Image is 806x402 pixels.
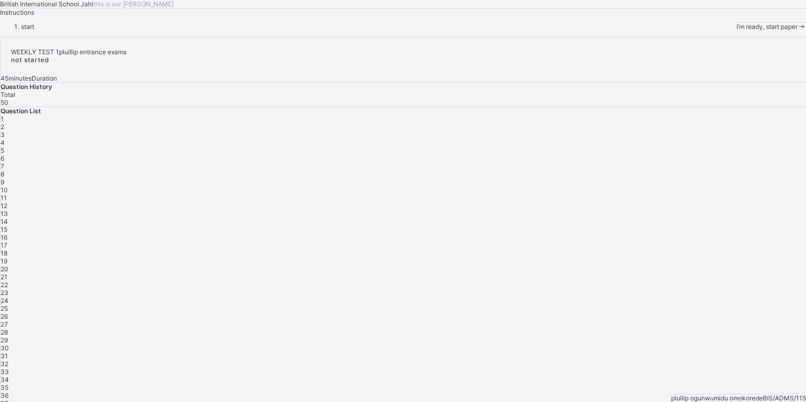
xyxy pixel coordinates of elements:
[1,74,32,82] span: 45 minutes
[1,320,8,328] span: 27
[671,394,763,402] span: plullip ogunwumidu omokorede
[1,99,8,106] span: 50
[1,344,9,352] span: 30
[1,336,8,344] span: 29
[1,328,8,336] span: 28
[1,115,4,123] span: 1
[1,241,7,249] span: 17
[736,23,797,31] span: I’m ready, start paper
[1,170,4,178] span: 8
[1,178,4,186] span: 9
[1,186,8,194] span: 10
[763,394,806,402] span: BIS/ADMS/115
[1,368,9,376] span: 33
[1,107,41,115] span: Question List
[1,265,8,273] span: 20
[1,257,7,265] span: 19
[1,281,8,289] span: 22
[1,384,8,391] span: 35
[11,56,50,64] span: not started
[1,202,7,210] span: 12
[1,194,7,202] span: 11
[11,48,59,56] span: WEEKLY TEST 1
[1,273,7,281] span: 21
[1,312,8,320] span: 26
[32,74,57,82] span: Duration
[1,146,4,154] span: 5
[1,131,5,139] span: 3
[1,305,8,312] span: 25
[1,139,5,146] span: 4
[1,289,8,297] span: 23
[1,360,8,368] span: 32
[1,91,15,99] span: Total
[1,352,8,360] span: 31
[1,225,7,233] span: 15
[1,297,8,305] span: 24
[1,210,8,218] span: 13
[1,154,4,162] span: 6
[1,391,8,399] span: 36
[1,376,9,384] span: 34
[1,123,4,131] span: 2
[1,249,7,257] span: 18
[1,83,52,91] span: Question History
[1,218,8,225] span: 14
[21,23,34,31] span: start
[1,162,4,170] span: 7
[1,233,7,241] span: 16
[59,48,126,56] span: pluillip entrance exams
